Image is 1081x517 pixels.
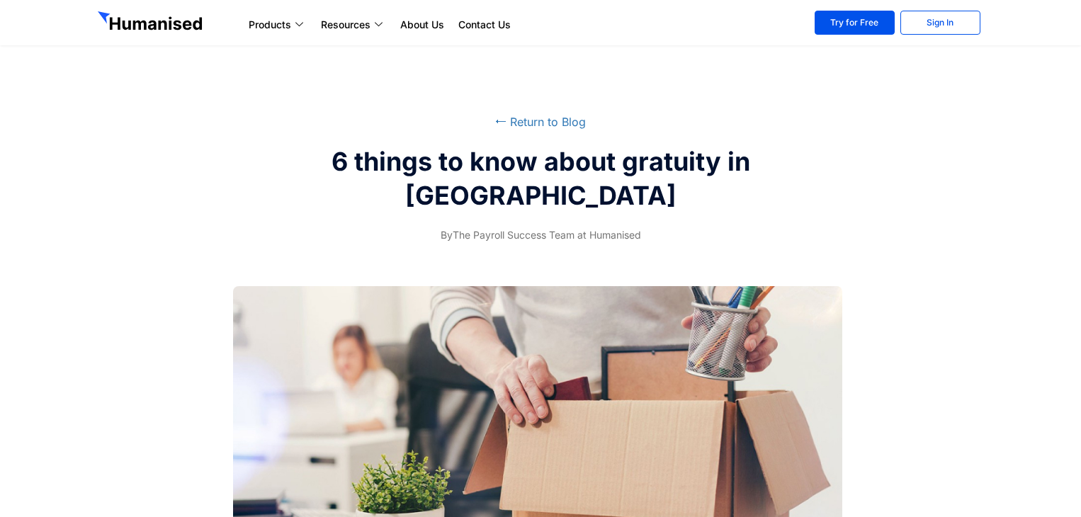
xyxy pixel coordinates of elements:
span: The Payroll Success Team at Humanised [441,227,641,244]
a: Products [242,16,314,33]
a: ⭠ Return to Blog [495,115,586,129]
h2: 6 things to know about gratuity in [GEOGRAPHIC_DATA] [275,144,806,212]
a: About Us [393,16,451,33]
span: By [441,229,453,241]
a: Contact Us [451,16,518,33]
img: GetHumanised Logo [98,11,205,34]
a: Try for Free [815,11,895,35]
a: Sign In [900,11,980,35]
a: Resources [314,16,393,33]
